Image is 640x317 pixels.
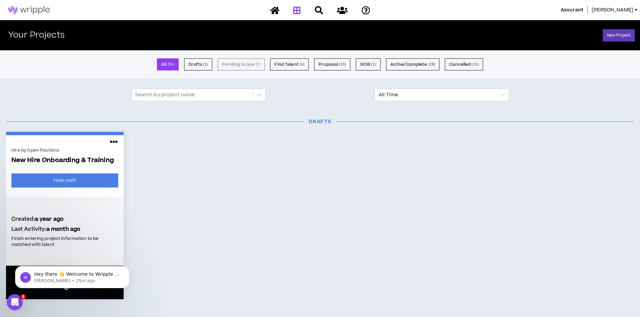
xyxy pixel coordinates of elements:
button: Proposal (15) [314,58,350,70]
small: ( 0 ) [256,61,260,67]
button: Active/Complete (19) [386,58,439,70]
span: All Time [379,89,505,101]
b: a year ago [35,215,64,223]
a: Finish Draft [11,173,118,188]
small: ( 1 ) [203,61,208,67]
span: New Hire Onboarding & Training [11,157,118,164]
small: ( 1 ) [371,61,376,67]
span: Assurant [561,6,583,14]
button: Drafts (1) [184,58,212,70]
iframe: Intercom notifications message [5,252,139,299]
iframe: Intercom live chat [7,294,23,310]
span: 1 [20,294,26,300]
h4: Created: [11,215,118,223]
small: ( 54 ) [168,61,175,67]
p: Finish entering project information to be matched with talent [11,235,113,248]
div: Hire by Open Positions [11,147,118,153]
h3: Drafts [1,118,639,125]
small: ( 4 ) [300,61,304,67]
small: ( 14 ) [472,61,479,67]
h2: Your Projects [8,31,65,40]
small: ( 19 ) [428,61,435,67]
button: Cancelled (14) [445,58,483,70]
a: New Project [603,29,635,42]
small: ( 15 ) [339,61,346,67]
button: All (54) [157,58,179,70]
button: SOW (1) [356,58,381,70]
button: Pending Scope (0) [218,58,265,70]
span: [PERSON_NAME] [592,6,633,14]
b: a month ago [46,225,81,233]
h4: Last Activity: [11,225,118,233]
button: Find Talent (4) [270,58,309,70]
